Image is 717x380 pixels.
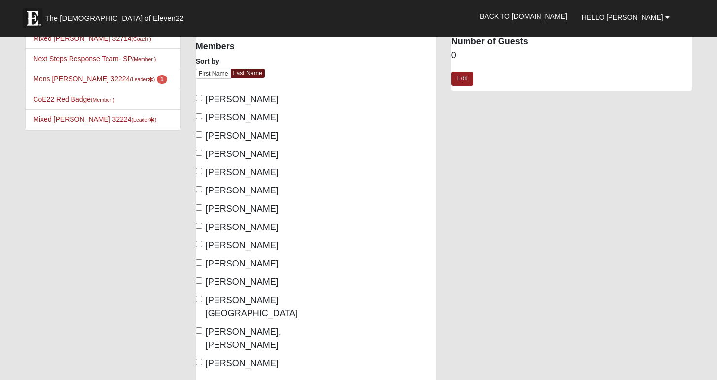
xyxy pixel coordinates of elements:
[206,327,281,350] span: [PERSON_NAME], [PERSON_NAME]
[206,259,279,268] span: [PERSON_NAME]
[33,115,156,123] a: Mixed [PERSON_NAME] 32224(Leader)
[196,131,202,138] input: [PERSON_NAME]
[196,327,202,334] input: [PERSON_NAME], [PERSON_NAME]
[132,36,151,42] small: (Coach )
[196,204,202,211] input: [PERSON_NAME]
[206,204,279,214] span: [PERSON_NAME]
[196,259,202,266] input: [PERSON_NAME]
[18,3,215,28] a: The [DEMOGRAPHIC_DATA] of Eleven22
[132,56,156,62] small: (Member )
[33,55,156,63] a: Next Steps Response Team- SP(Member )
[451,49,692,62] dd: 0
[196,95,202,101] input: [PERSON_NAME]
[196,223,202,229] input: [PERSON_NAME]
[206,295,298,318] span: [PERSON_NAME][GEOGRAPHIC_DATA]
[206,222,279,232] span: [PERSON_NAME]
[33,95,114,103] a: CoE22 Red Badge(Member )
[196,69,231,79] a: First Name
[206,131,279,141] span: [PERSON_NAME]
[130,76,155,82] small: (Leader )
[196,359,202,365] input: [PERSON_NAME]
[206,358,279,368] span: [PERSON_NAME]
[472,4,574,29] a: Back to [DOMAIN_NAME]
[206,186,279,195] span: [PERSON_NAME]
[33,35,151,42] a: Mixed [PERSON_NAME] 32714(Coach )
[157,75,167,84] span: number of pending members
[196,296,202,302] input: [PERSON_NAME][GEOGRAPHIC_DATA]
[23,8,42,28] img: Eleven22 logo
[196,241,202,247] input: [PERSON_NAME]
[206,240,279,250] span: [PERSON_NAME]
[196,150,202,156] input: [PERSON_NAME]
[582,13,663,21] span: Hello [PERSON_NAME]
[574,5,677,30] a: Hello [PERSON_NAME]
[196,56,219,66] label: Sort by
[451,36,692,48] dt: Number of Guests
[91,97,114,103] small: (Member )
[196,113,202,119] input: [PERSON_NAME]
[206,113,279,122] span: [PERSON_NAME]
[196,168,202,174] input: [PERSON_NAME]
[231,69,265,78] a: Last Name
[33,75,167,83] a: Mens [PERSON_NAME] 32224(Leader) 1
[45,13,183,23] span: The [DEMOGRAPHIC_DATA] of Eleven22
[206,277,279,287] span: [PERSON_NAME]
[206,149,279,159] span: [PERSON_NAME]
[132,117,157,123] small: (Leader )
[196,41,309,52] h4: Members
[196,277,202,284] input: [PERSON_NAME]
[451,72,473,86] a: Edit
[196,186,202,192] input: [PERSON_NAME]
[206,94,279,104] span: [PERSON_NAME]
[206,167,279,177] span: [PERSON_NAME]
